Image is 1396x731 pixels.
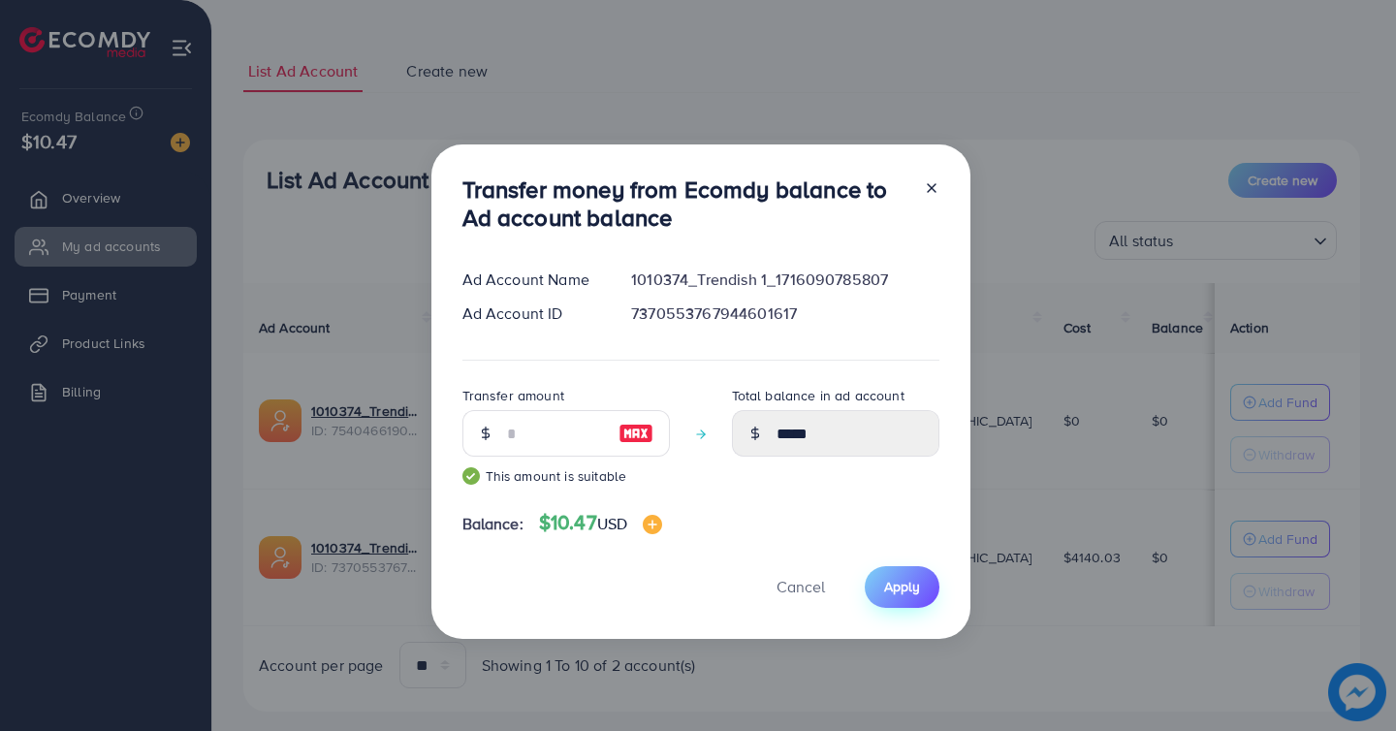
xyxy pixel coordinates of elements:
span: Cancel [777,576,825,597]
button: Cancel [752,566,849,608]
div: Ad Account ID [447,302,617,325]
span: Apply [884,577,920,596]
small: This amount is suitable [462,466,670,486]
div: 1010374_Trendish 1_1716090785807 [616,269,954,291]
button: Apply [865,566,939,608]
span: Balance: [462,513,523,535]
span: USD [597,513,627,534]
h4: $10.47 [539,511,662,535]
h3: Transfer money from Ecomdy balance to Ad account balance [462,175,908,232]
label: Total balance in ad account [732,386,904,405]
img: image [643,515,662,534]
div: 7370553767944601617 [616,302,954,325]
label: Transfer amount [462,386,564,405]
div: Ad Account Name [447,269,617,291]
img: image [619,422,653,445]
img: guide [462,467,480,485]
